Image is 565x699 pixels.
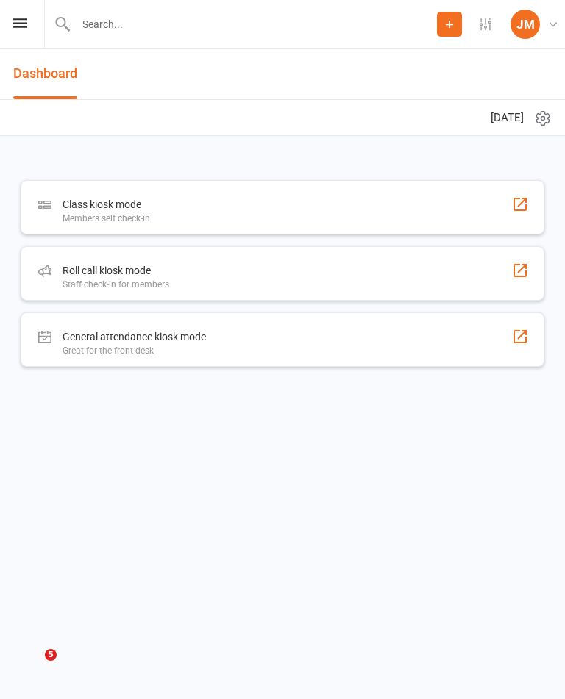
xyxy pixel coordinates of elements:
[511,10,540,39] div: JM
[15,649,50,684] iframe: Intercom live chat
[45,649,57,661] span: 5
[491,109,524,126] span: [DATE]
[63,279,169,290] div: Staff check-in for members
[13,49,77,99] a: Dashboard
[63,262,169,279] div: Roll call kiosk mode
[63,196,150,213] div: Class kiosk mode
[71,14,437,35] input: Search...
[63,213,150,223] div: Members self check-in
[63,328,206,345] div: General attendance kiosk mode
[63,345,206,356] div: Great for the front desk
